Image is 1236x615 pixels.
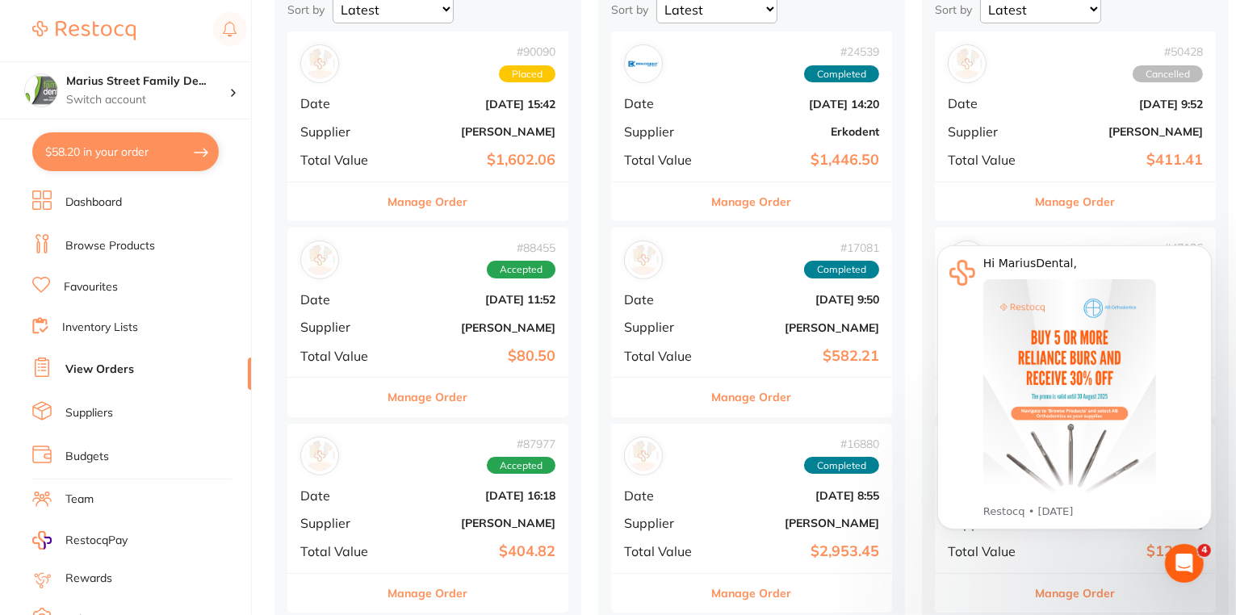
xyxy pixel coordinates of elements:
[1198,544,1211,557] span: 4
[394,517,555,529] b: [PERSON_NAME]
[624,292,705,307] span: Date
[300,544,381,559] span: Total Value
[1041,98,1203,111] b: [DATE] 9:52
[804,241,879,254] span: # 17081
[287,2,325,17] p: Sort by
[32,531,52,550] img: RestocqPay
[304,441,335,471] img: Henry Schein Halas
[804,437,879,450] span: # 16880
[487,437,555,450] span: # 87977
[300,153,381,167] span: Total Value
[388,574,468,613] button: Manage Order
[499,65,555,83] span: Placed
[628,48,659,79] img: Erkodent
[804,65,879,83] span: Completed
[300,292,381,307] span: Date
[718,152,879,169] b: $1,446.50
[65,195,122,211] a: Dashboard
[712,182,792,221] button: Manage Order
[32,531,128,550] a: RestocqPay
[628,245,659,275] img: Henry Schein Halas
[624,153,705,167] span: Total Value
[1133,65,1203,83] span: Cancelled
[487,457,555,475] span: Accepted
[300,320,381,334] span: Supplier
[394,489,555,502] b: [DATE] 16:18
[624,124,705,139] span: Supplier
[300,516,381,530] span: Supplier
[948,96,1029,111] span: Date
[65,533,128,549] span: RestocqPay
[718,293,879,306] b: [DATE] 9:50
[65,238,155,254] a: Browse Products
[66,73,229,90] h4: Marius Street Family Dental
[628,441,659,471] img: Henry Schein Halas
[712,574,792,613] button: Manage Order
[394,321,555,334] b: [PERSON_NAME]
[487,261,555,278] span: Accepted
[65,492,94,508] a: Team
[624,320,705,334] span: Supplier
[304,48,335,79] img: Henry Schein Halas
[304,245,335,275] img: Henry Schein Halas
[65,571,112,587] a: Rewards
[718,489,879,502] b: [DATE] 8:55
[487,241,555,254] span: # 88455
[804,261,879,278] span: Completed
[718,348,879,365] b: $582.21
[388,182,468,221] button: Manage Order
[66,92,229,108] p: Switch account
[718,517,879,529] b: [PERSON_NAME]
[65,449,109,465] a: Budgets
[624,516,705,530] span: Supplier
[388,378,468,416] button: Manage Order
[948,124,1029,139] span: Supplier
[25,74,57,107] img: Marius Street Family Dental
[1036,182,1116,221] button: Manage Order
[718,321,879,334] b: [PERSON_NAME]
[394,348,555,365] b: $80.50
[287,228,568,417] div: Henry Schein Halas#88455AcceptedDate[DATE] 11:52Supplier[PERSON_NAME]Total Value$80.50Manage Order
[1133,45,1203,58] span: # 50428
[300,349,381,363] span: Total Value
[32,12,136,49] a: Restocq Logo
[935,2,972,17] p: Sort by
[718,125,879,138] b: Erkodent
[948,153,1029,167] span: Total Value
[394,152,555,169] b: $1,602.06
[624,544,705,559] span: Total Value
[1036,574,1116,613] button: Manage Order
[300,96,381,111] span: Date
[712,378,792,416] button: Manage Order
[394,293,555,306] b: [DATE] 11:52
[394,98,555,111] b: [DATE] 15:42
[300,488,381,503] span: Date
[32,132,219,171] button: $58.20 in your order
[624,96,705,111] span: Date
[65,362,134,378] a: View Orders
[718,543,879,560] b: $2,953.45
[287,31,568,221] div: Henry Schein Halas#90090PlacedDate[DATE] 15:42Supplier[PERSON_NAME]Total Value$1,602.06Manage Order
[804,457,879,475] span: Completed
[952,48,983,79] img: Henry Schein Halas
[624,488,705,503] span: Date
[32,21,136,40] img: Restocq Logo
[913,221,1236,571] iframe: Intercom notifications message
[1165,544,1204,583] iframe: Intercom live chat
[499,45,555,58] span: # 90090
[287,424,568,613] div: Henry Schein Halas#87977AcceptedDate[DATE] 16:18Supplier[PERSON_NAME]Total Value$404.82Manage Order
[611,2,648,17] p: Sort by
[65,405,113,421] a: Suppliers
[1041,152,1203,169] b: $411.41
[804,45,879,58] span: # 24539
[718,98,879,111] b: [DATE] 14:20
[64,279,118,295] a: Favourites
[62,320,138,336] a: Inventory Lists
[624,349,705,363] span: Total Value
[1041,125,1203,138] b: [PERSON_NAME]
